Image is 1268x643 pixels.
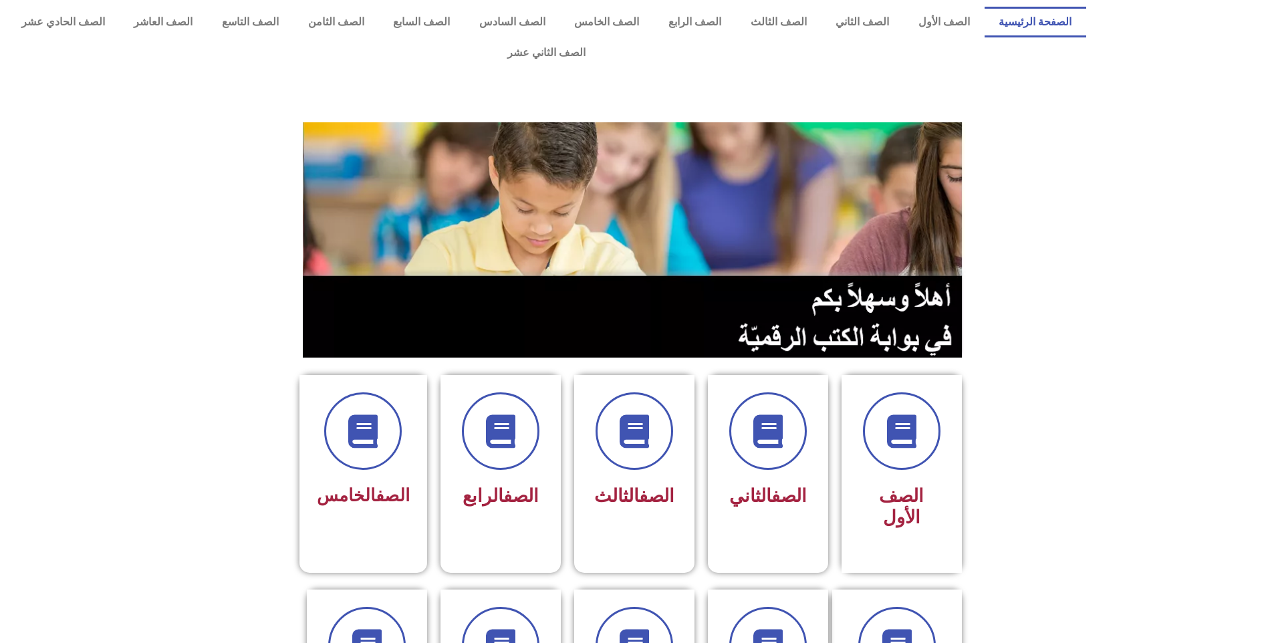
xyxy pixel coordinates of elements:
[736,7,821,37] a: الصف الثالث
[378,7,465,37] a: الصف السابع
[465,7,560,37] a: الصف السادس
[120,7,208,37] a: الصف العاشر
[639,485,674,507] a: الصف
[317,485,410,505] span: الخامس
[463,485,539,507] span: الرابع
[7,37,1086,68] a: الصف الثاني عشر
[560,7,654,37] a: الصف الخامس
[729,485,807,507] span: الثاني
[503,485,539,507] a: الصف
[594,485,674,507] span: الثالث
[879,485,924,528] span: الصف الأول
[376,485,410,505] a: الصف
[7,7,120,37] a: الصف الحادي عشر
[985,7,1087,37] a: الصفحة الرئيسية
[771,485,807,507] a: الصف
[293,7,379,37] a: الصف الثامن
[654,7,736,37] a: الصف الرابع
[821,7,904,37] a: الصف الثاني
[904,7,985,37] a: الصف الأول
[207,7,293,37] a: الصف التاسع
